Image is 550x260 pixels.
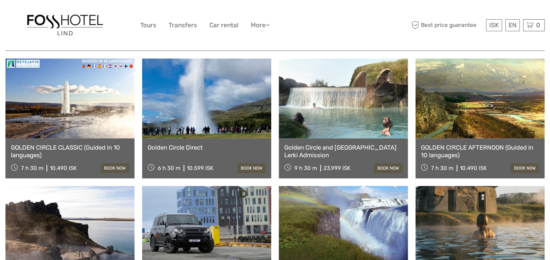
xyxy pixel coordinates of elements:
[535,21,541,29] span: 0
[21,165,43,171] span: 7 h 30 m
[324,165,350,171] div: 23.999 ISK
[187,165,213,171] div: 10.599 ISK
[169,20,197,31] a: Transfers
[25,13,105,38] img: 1558-f877dab1-b831-4070-87d7-0a2017c1294e_logo_big.jpg
[251,20,270,31] a: More
[11,144,129,159] a: GOLDEN CIRCLE CLASSIC (Guided in 10 languages)
[209,20,238,31] a: Car rental
[284,144,402,159] a: Golden Circle and [GEOGRAPHIC_DATA] Lerki Admission
[431,165,453,171] span: 7 h 30 m
[158,165,180,171] span: 6 h 30 m
[460,165,487,171] div: 10.490 ISK
[84,11,92,20] button: Open LiveChat chat widget
[374,163,402,173] a: book now
[237,163,266,173] a: book now
[50,165,77,171] div: 10.490 ISK
[140,20,156,31] a: Tours
[148,144,266,151] a: Golden Circle Direct
[101,163,129,173] a: book now
[505,19,520,31] div: EN
[294,165,317,171] span: 9 h 30 m
[410,19,484,31] span: Best price guarantee
[489,21,499,29] span: ISK
[10,13,82,19] p: We're away right now. Please check back later!
[511,163,539,173] a: book now
[421,144,539,159] a: GOLDEN CIRCLE AFTERNOON (Guided in 10 languages)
